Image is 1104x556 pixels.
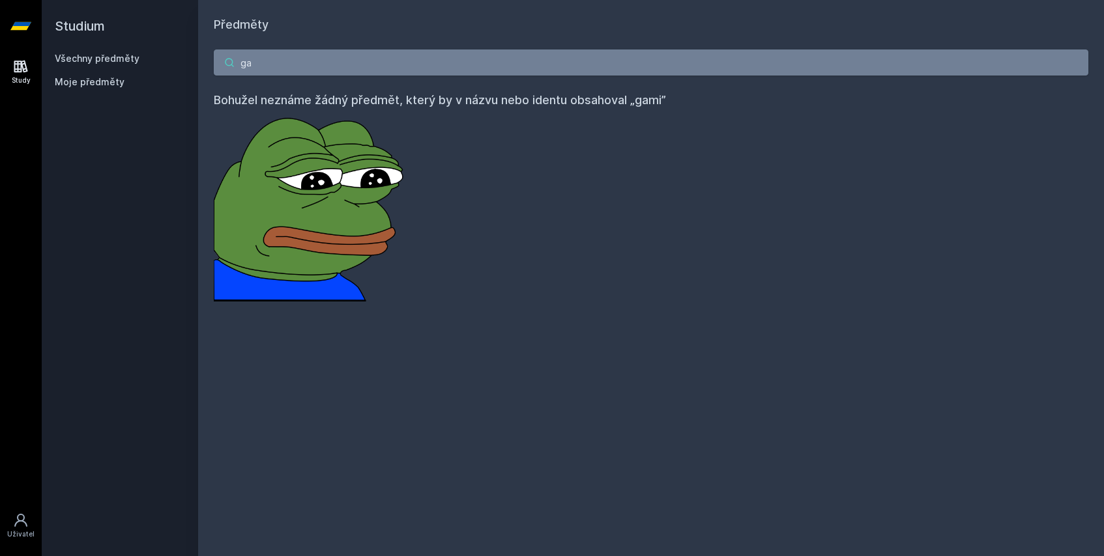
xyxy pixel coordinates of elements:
div: Study [12,76,31,85]
a: Study [3,52,39,92]
a: Všechny předměty [55,53,139,64]
div: Uživatel [7,529,35,539]
a: Uživatel [3,506,39,546]
input: Název nebo ident předmětu… [214,49,1088,76]
span: Moje předměty [55,76,124,89]
h4: Bohužel neznáme žádný předmět, který by v názvu nebo identu obsahoval „gami” [214,91,1088,109]
h1: Předměty [214,16,1088,34]
img: error_picture.png [214,109,409,301]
